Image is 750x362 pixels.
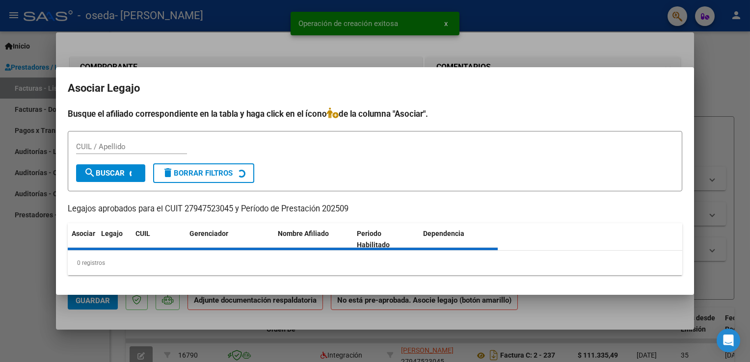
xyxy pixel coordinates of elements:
[353,223,419,256] datatable-header-cell: Periodo Habilitado
[132,223,186,256] datatable-header-cell: CUIL
[153,163,254,183] button: Borrar Filtros
[419,223,498,256] datatable-header-cell: Dependencia
[423,230,464,237] span: Dependencia
[84,167,96,179] mat-icon: search
[68,223,97,256] datatable-header-cell: Asociar
[162,169,233,178] span: Borrar Filtros
[189,230,228,237] span: Gerenciador
[84,169,125,178] span: Buscar
[135,230,150,237] span: CUIL
[274,223,353,256] datatable-header-cell: Nombre Afiliado
[68,79,682,98] h2: Asociar Legajo
[97,223,132,256] datatable-header-cell: Legajo
[162,167,174,179] mat-icon: delete
[357,230,390,249] span: Periodo Habilitado
[68,107,682,120] h4: Busque el afiliado correspondiente en la tabla y haga click en el ícono de la columna "Asociar".
[186,223,274,256] datatable-header-cell: Gerenciador
[76,164,145,182] button: Buscar
[72,230,95,237] span: Asociar
[278,230,329,237] span: Nombre Afiliado
[68,251,682,275] div: 0 registros
[101,230,123,237] span: Legajo
[717,329,740,352] div: Open Intercom Messenger
[68,203,682,215] p: Legajos aprobados para el CUIT 27947523045 y Período de Prestación 202509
